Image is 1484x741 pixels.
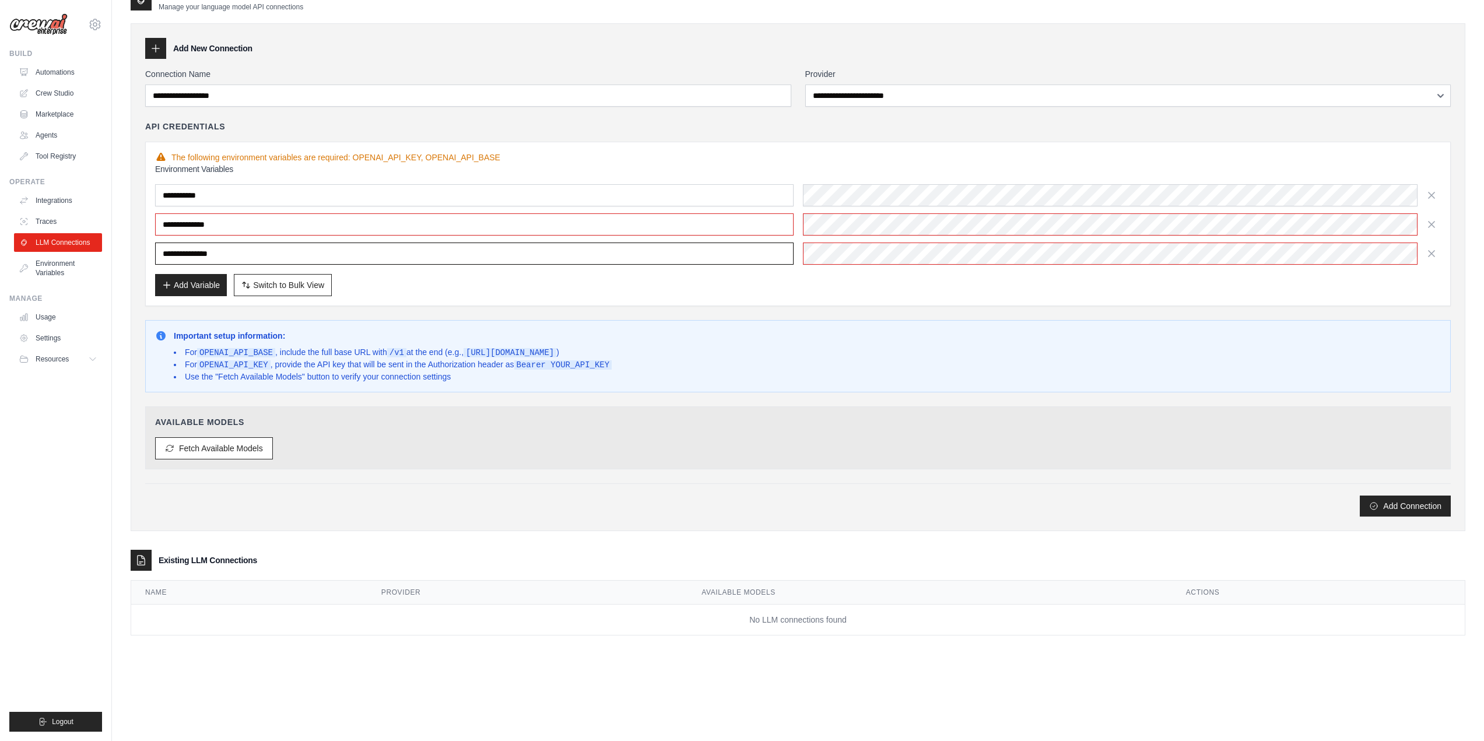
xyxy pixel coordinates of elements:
label: Provider [805,68,1451,80]
code: Bearer YOUR_API_KEY [514,360,612,370]
button: Logout [9,712,102,732]
a: Usage [14,308,102,326]
th: Name [131,581,367,605]
button: Add Connection [1360,496,1451,517]
td: No LLM connections found [131,605,1465,635]
h3: Existing LLM Connections [159,554,257,566]
a: Agents [14,126,102,145]
h4: API Credentials [145,121,225,132]
code: OPENAI_API_BASE [197,348,275,357]
div: Build [9,49,102,58]
li: Use the "Fetch Available Models" button to verify your connection settings [174,371,612,382]
button: Fetch Available Models [155,437,273,459]
a: Automations [14,63,102,82]
button: Resources [14,350,102,368]
h3: Add New Connection [173,43,252,54]
button: Add Variable [155,274,227,296]
img: Logo [9,13,68,36]
code: [URL][DOMAIN_NAME] [464,348,556,357]
li: For , include the full base URL with at the end (e.g., ) [174,346,612,359]
th: Actions [1172,581,1465,605]
a: Integrations [14,191,102,210]
th: Provider [367,581,687,605]
a: Settings [14,329,102,347]
h4: Available Models [155,416,1441,428]
a: Traces [14,212,102,231]
strong: Important setup information: [174,331,285,340]
p: Manage your language model API connections [159,2,303,12]
th: Available Models [687,581,1172,605]
span: Logout [52,717,73,726]
div: Operate [9,177,102,187]
label: Connection Name [145,68,791,80]
div: Manage [9,294,102,303]
a: LLM Connections [14,233,102,252]
li: For , provide the API key that will be sent in the Authorization header as [174,359,612,371]
a: Marketplace [14,105,102,124]
a: Environment Variables [14,254,102,282]
h3: Environment Variables [155,163,1441,175]
a: Crew Studio [14,84,102,103]
button: Switch to Bulk View [234,274,332,296]
span: Switch to Bulk View [253,279,324,291]
div: The following environment variables are required: OPENAI_API_KEY, OPENAI_API_BASE [155,152,1441,163]
code: OPENAI_API_KEY [197,360,271,370]
code: /v1 [387,348,406,357]
a: Tool Registry [14,147,102,166]
span: Resources [36,354,69,364]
